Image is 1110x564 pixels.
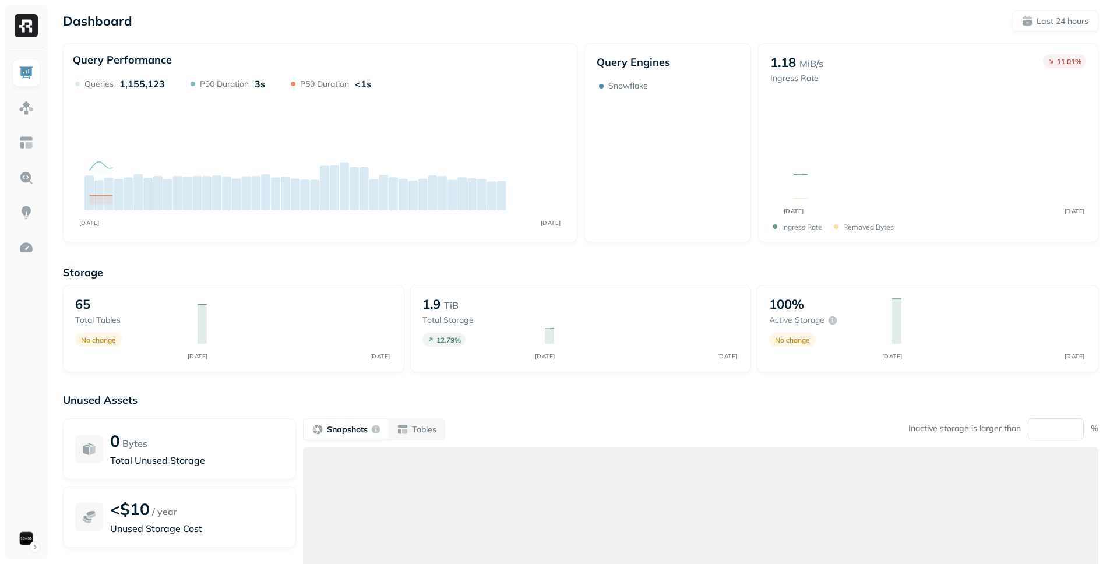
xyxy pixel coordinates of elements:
button: Last 24 hours [1012,10,1098,31]
p: Total tables [75,315,186,326]
img: Query Explorer [19,170,34,185]
p: Ingress Rate [782,223,822,231]
p: No change [81,336,116,344]
img: Insights [19,205,34,220]
p: 1,155,123 [119,78,165,90]
img: Assets [19,100,34,115]
img: Asset Explorer [19,135,34,150]
p: % [1091,423,1098,434]
tspan: [DATE] [79,219,100,226]
img: Optimization [19,240,34,255]
p: TiB [444,298,459,312]
p: <1s [355,78,371,90]
p: Inactive storage is larger than [908,423,1021,434]
p: Unused Storage Cost [110,521,284,535]
tspan: [DATE] [882,352,902,360]
p: Dashboard [63,13,132,29]
p: Query Engines [597,55,739,69]
p: Last 24 hours [1037,16,1088,27]
p: Snapshots [327,424,368,435]
p: Unused Assets [63,393,1098,407]
p: Total storage [422,315,533,326]
p: Tables [412,424,436,435]
p: No change [775,336,810,344]
p: 1.18 [770,54,796,70]
p: Query Performance [73,53,172,66]
p: <$10 [110,499,150,519]
p: Storage [63,266,1098,279]
tspan: [DATE] [717,352,737,360]
tspan: [DATE] [1064,352,1084,360]
p: Total Unused Storage [110,453,284,467]
img: Sonos [18,530,34,547]
p: / year [152,505,177,519]
p: Bytes [122,436,147,450]
p: MiB/s [799,57,823,70]
p: 11.01 % [1057,57,1081,66]
p: 65 [75,296,90,312]
p: Queries [84,79,114,90]
p: 12.79 % [436,336,461,344]
img: Dashboard [19,65,34,80]
p: Ingress Rate [770,73,823,84]
tspan: [DATE] [534,352,555,360]
tspan: [DATE] [783,207,804,215]
p: 100% [769,296,804,312]
p: 3s [255,78,265,90]
p: Active storage [769,315,824,326]
tspan: [DATE] [370,352,390,360]
img: Ryft [15,14,38,37]
p: Removed bytes [843,223,894,231]
tspan: [DATE] [541,219,561,226]
tspan: [DATE] [1064,207,1084,215]
tspan: [DATE] [188,352,208,360]
p: Snowflake [608,80,648,91]
p: 0 [110,431,120,451]
p: P90 Duration [200,79,249,90]
p: 1.9 [422,296,441,312]
p: P50 Duration [300,79,349,90]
